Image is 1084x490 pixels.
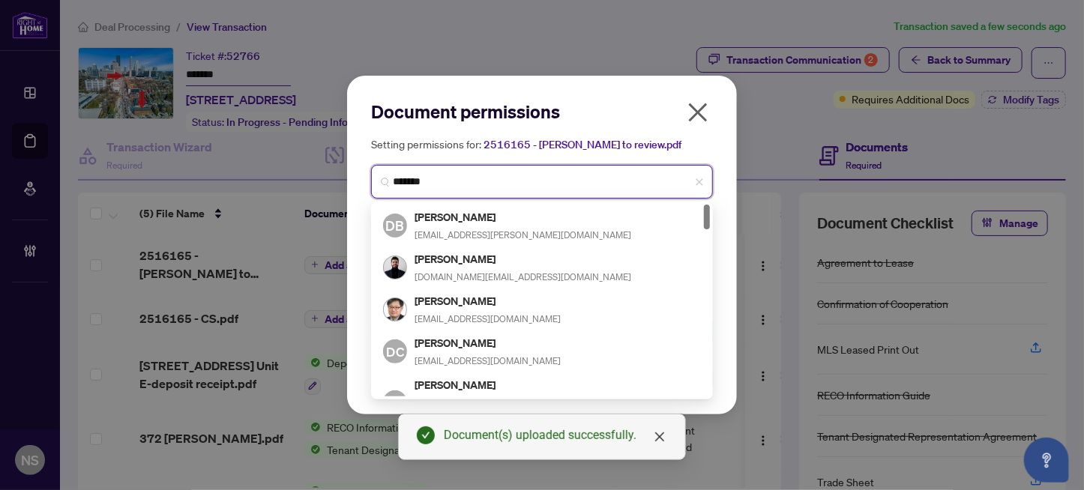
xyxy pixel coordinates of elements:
[415,208,631,226] h5: [PERSON_NAME]
[415,355,561,366] span: [EMAIL_ADDRESS][DOMAIN_NAME]
[415,250,631,267] h5: [PERSON_NAME]
[381,178,390,187] img: search_icon
[371,100,713,124] h2: Document permissions
[686,100,710,124] span: close
[484,138,681,151] span: 2516165 - [PERSON_NAME] to review.pdf
[371,136,713,153] h5: Setting permissions for:
[415,313,561,324] span: [EMAIL_ADDRESS][DOMAIN_NAME]
[651,429,668,445] a: Close
[384,256,406,279] img: Profile Icon
[415,376,701,393] h5: [PERSON_NAME]
[1024,438,1069,483] button: Open asap
[415,292,561,309] h5: [PERSON_NAME]
[444,426,667,444] div: Document(s) uploaded successfully.
[695,178,704,187] span: close
[386,342,404,362] span: DC
[386,215,405,236] span: DB
[415,334,561,351] h5: [PERSON_NAME]
[386,392,404,412] span: DC
[384,298,406,321] img: Profile Icon
[417,426,435,444] span: check-circle
[415,229,631,241] span: [EMAIL_ADDRESS][PERSON_NAME][DOMAIN_NAME]
[654,431,666,443] span: close
[415,271,631,282] span: [DOMAIN_NAME][EMAIL_ADDRESS][DOMAIN_NAME]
